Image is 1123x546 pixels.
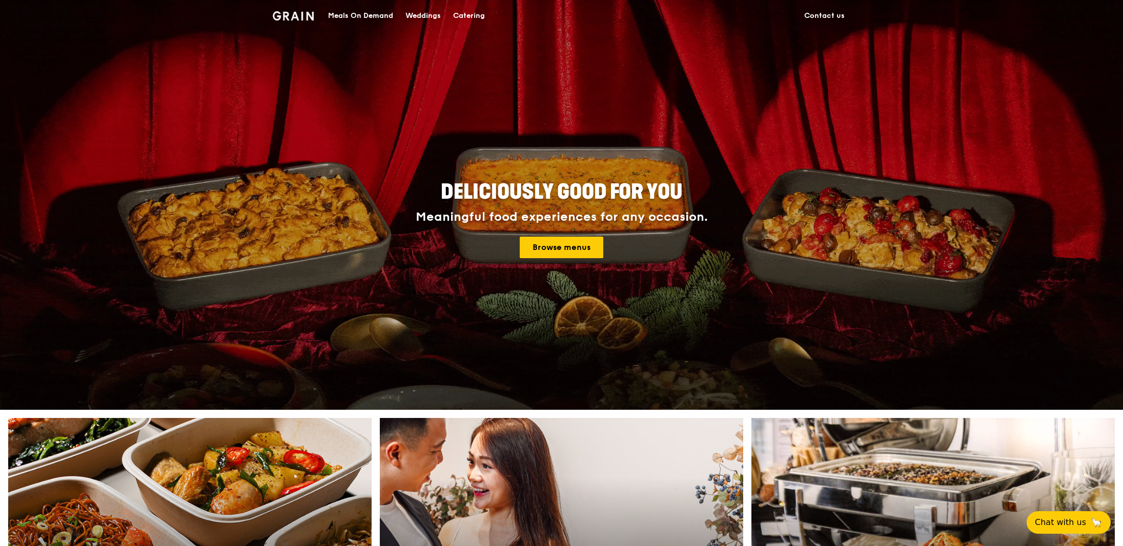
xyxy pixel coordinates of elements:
div: Catering [453,1,485,31]
a: Browse menus [520,237,603,258]
button: Chat with us🦙 [1027,511,1111,534]
a: Contact us [798,1,851,31]
div: Meaningful food experiences for any occasion. [377,210,746,224]
span: 🦙 [1090,516,1102,529]
a: Weddings [399,1,447,31]
img: Grain [273,11,314,20]
span: Chat with us [1035,516,1086,529]
span: Deliciously good for you [441,180,682,204]
a: Catering [447,1,491,31]
div: Weddings [405,1,441,31]
div: Meals On Demand [328,1,393,31]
